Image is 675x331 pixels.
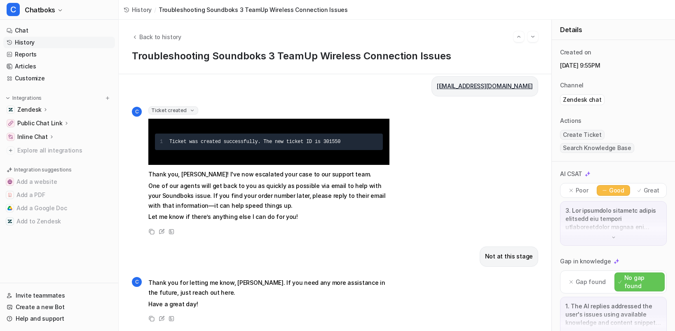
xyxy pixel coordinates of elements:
button: Add to ZendeskAdd to Zendesk [3,215,115,228]
img: menu_add.svg [105,95,110,101]
p: [DATE] 9:55PM [560,61,667,70]
span: Back to history [139,33,181,41]
p: Public Chat Link [17,119,63,127]
a: Help and support [3,313,115,324]
div: Details [552,20,675,40]
img: Inline Chat [8,134,13,139]
span: C [132,277,142,287]
a: Chat [3,25,115,36]
p: Channel [560,81,584,89]
a: Reports [3,49,115,60]
button: Integrations [3,94,44,102]
a: Explore all integrations [3,145,115,156]
p: Have a great day! [148,299,389,309]
p: Poor [576,186,588,195]
button: Add a PDFAdd a PDF [3,188,115,202]
img: Zendesk [8,107,13,112]
p: Inline Chat [17,133,48,141]
p: Zendesk [17,106,42,114]
p: Gap found [576,278,606,286]
p: Not at this stage [485,251,533,261]
a: Create a new Bot [3,301,115,313]
span: History [132,5,152,14]
img: Previous session [516,33,522,40]
img: Add to Zendesk [7,219,12,224]
a: Customize [3,73,115,84]
p: Gap in knowledge [560,257,611,265]
div: 1 [160,137,163,147]
p: Actions [560,117,581,125]
a: Invite teammates [3,290,115,301]
h1: Troubleshooting Soundboks 3 TeamUp Wireless Connection Issues [132,50,538,62]
button: Back to history [132,33,181,41]
img: down-arrow [611,235,616,240]
span: C [132,107,142,117]
button: Go to next session [527,31,538,42]
p: Let me know if there’s anything else I can do for you! [148,212,389,222]
p: 1. The AI replies addressed the user's issues using available knowledge and content snippets. 2. ... [565,302,661,327]
p: Zendesk chat [563,96,602,104]
span: Search Knowledge Base [560,143,634,153]
img: Next session [530,33,536,40]
span: Troubleshooting Soundboks 3 TeamUp Wireless Connection Issues [159,5,348,14]
p: Good [609,186,624,195]
span: Chatboks [25,4,55,16]
p: Integration suggestions [14,166,71,174]
img: Add a PDF [7,192,12,197]
span: Ticket was created successfully. The new ticket ID is 301550 [169,139,340,145]
p: 3. Lor ipsumdolo sitametc adipis elitsedd eiu tempori utlaboreetdolor magnaa eni adminimven Quisn... [565,207,661,231]
p: One of our agents will get back to you as quickly as possible via email to help with your Soundbo... [148,181,389,211]
span: / [154,5,156,14]
a: Articles [3,61,115,72]
p: Created on [560,48,591,56]
a: History [124,5,152,14]
span: Ticket created [148,106,198,115]
img: explore all integrations [7,146,15,155]
button: Add a websiteAdd a website [3,175,115,188]
p: Integrations [12,95,42,101]
span: C [7,3,20,16]
p: AI CSAT [560,170,582,178]
p: Thank you, [PERSON_NAME]! I've now escalated your case to our support team. [148,169,389,179]
p: Great [644,186,660,195]
p: No gap found [624,274,661,290]
p: Thank you for letting me know, [PERSON_NAME]. If you need any more assistance in the future, just... [148,278,389,298]
img: Add a website [7,179,12,184]
img: Public Chat Link [8,121,13,126]
span: Create Ticket [560,130,605,140]
a: History [3,37,115,48]
a: [EMAIL_ADDRESS][DOMAIN_NAME] [437,82,533,89]
img: Add a Google Doc [7,206,12,211]
img: expand menu [5,95,11,101]
span: Explore all integrations [17,144,112,157]
button: Add a Google DocAdd a Google Doc [3,202,115,215]
button: Go to previous session [513,31,524,42]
